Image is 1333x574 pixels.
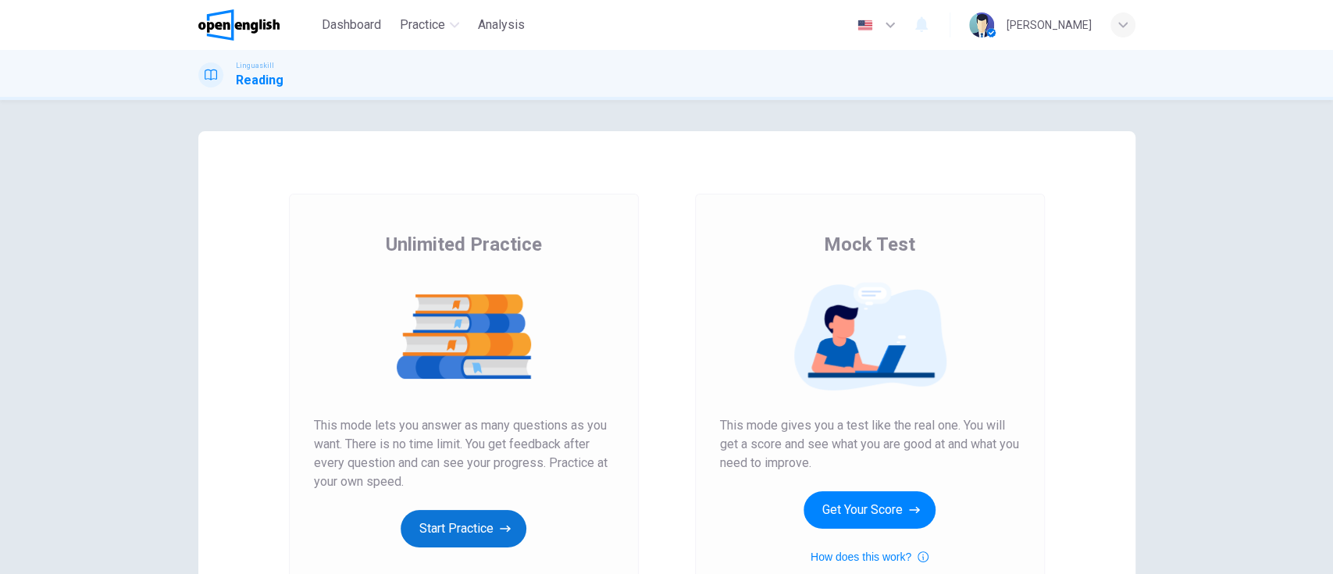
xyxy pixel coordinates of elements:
[811,547,928,566] button: How does this work?
[236,71,283,90] h1: Reading
[969,12,994,37] img: Profile picture
[394,11,465,39] button: Practice
[322,16,381,34] span: Dashboard
[472,11,531,39] button: Analysis
[401,510,526,547] button: Start Practice
[236,60,274,71] span: Linguaskill
[198,9,280,41] img: OpenEnglish logo
[400,16,445,34] span: Practice
[315,11,387,39] button: Dashboard
[478,16,525,34] span: Analysis
[855,20,875,31] img: en
[386,232,542,257] span: Unlimited Practice
[720,416,1020,472] span: This mode gives you a test like the real one. You will get a score and see what you are good at a...
[1007,16,1092,34] div: [PERSON_NAME]
[804,491,936,529] button: Get Your Score
[824,232,915,257] span: Mock Test
[198,9,316,41] a: OpenEnglish logo
[314,416,614,491] span: This mode lets you answer as many questions as you want. There is no time limit. You get feedback...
